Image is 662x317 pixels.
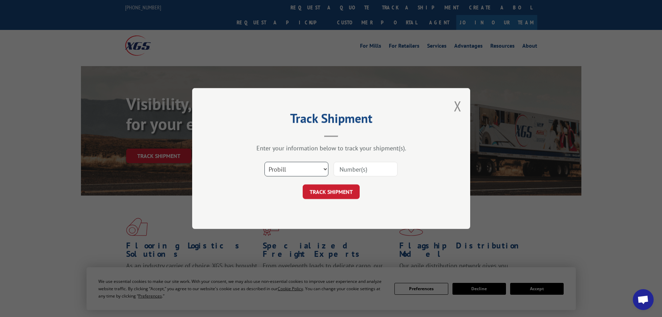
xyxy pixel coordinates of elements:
[227,113,435,127] h2: Track Shipment
[633,289,654,310] div: Open chat
[227,144,435,152] div: Enter your information below to track your shipment(s).
[334,162,398,176] input: Number(s)
[454,97,461,115] button: Close modal
[303,184,360,199] button: TRACK SHIPMENT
